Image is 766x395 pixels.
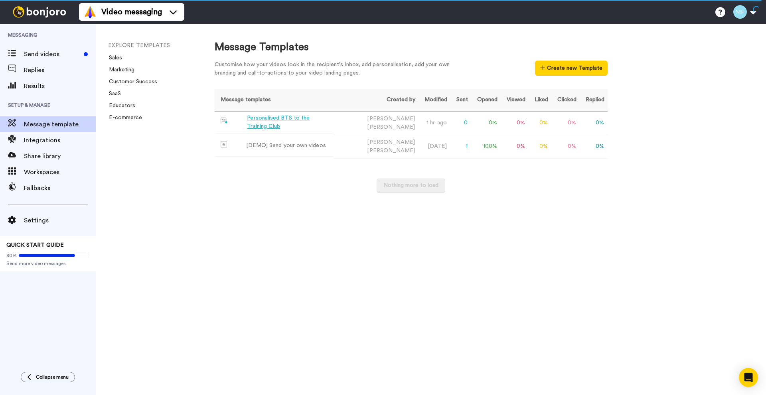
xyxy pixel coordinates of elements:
[551,89,580,111] th: Clicked
[501,111,529,135] td: 0 %
[367,124,415,130] span: [PERSON_NAME]
[419,135,450,158] td: [DATE]
[24,49,81,59] span: Send videos
[471,111,501,135] td: 0 %
[501,89,529,111] th: Viewed
[104,67,134,73] a: Marketing
[36,374,69,380] span: Collapse menu
[6,242,64,248] span: QUICK START GUIDE
[450,111,471,135] td: 0
[739,368,758,387] div: Open Intercom Messenger
[551,111,580,135] td: 0 %
[104,79,157,85] a: Customer Success
[450,89,471,111] th: Sent
[419,111,450,135] td: 1 hr. ago
[450,135,471,158] td: 1
[215,89,333,111] th: Message templates
[215,40,608,55] div: Message Templates
[215,61,462,77] div: Customise how your videos look in the recipient's inbox, add personalisation, add your own brandi...
[24,120,96,129] span: Message template
[101,6,162,18] span: Video messaging
[6,252,17,259] span: 80%
[529,111,551,135] td: 0 %
[21,372,75,382] button: Collapse menu
[333,111,419,135] td: [PERSON_NAME]
[84,6,97,18] img: vm-color.svg
[419,89,450,111] th: Modified
[580,111,608,135] td: 0 %
[471,89,501,111] th: Opened
[104,115,142,120] a: E-commerce
[535,61,607,76] button: Create new Template
[221,141,227,147] img: demo-template.svg
[6,260,89,267] span: Send more video messages
[580,89,608,111] th: Replied
[108,41,216,50] li: EXPLORE TEMPLATES
[24,136,96,145] span: Integrations
[551,135,580,158] td: 0 %
[333,135,419,158] td: [PERSON_NAME]
[24,216,96,225] span: Settings
[529,89,551,111] th: Liked
[104,103,135,108] a: Educators
[501,135,529,158] td: 0 %
[367,148,415,153] span: [PERSON_NAME]
[10,6,69,18] img: bj-logo-header-white.svg
[529,135,551,158] td: 0 %
[104,91,121,96] a: SaaS
[104,55,122,61] a: Sales
[471,135,501,158] td: 100 %
[24,151,96,161] span: Share library
[24,167,96,177] span: Workspaces
[24,183,96,193] span: Fallbacks
[246,141,326,150] div: [DEMO] Send your own videos
[24,65,96,75] span: Replies
[580,135,608,158] td: 0 %
[24,81,96,91] span: Results
[333,89,419,111] th: Created by
[377,179,445,193] button: Nothing more to load
[247,114,330,131] div: Personalised BTS to the Training Club
[221,118,228,124] img: nextgen-template.svg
